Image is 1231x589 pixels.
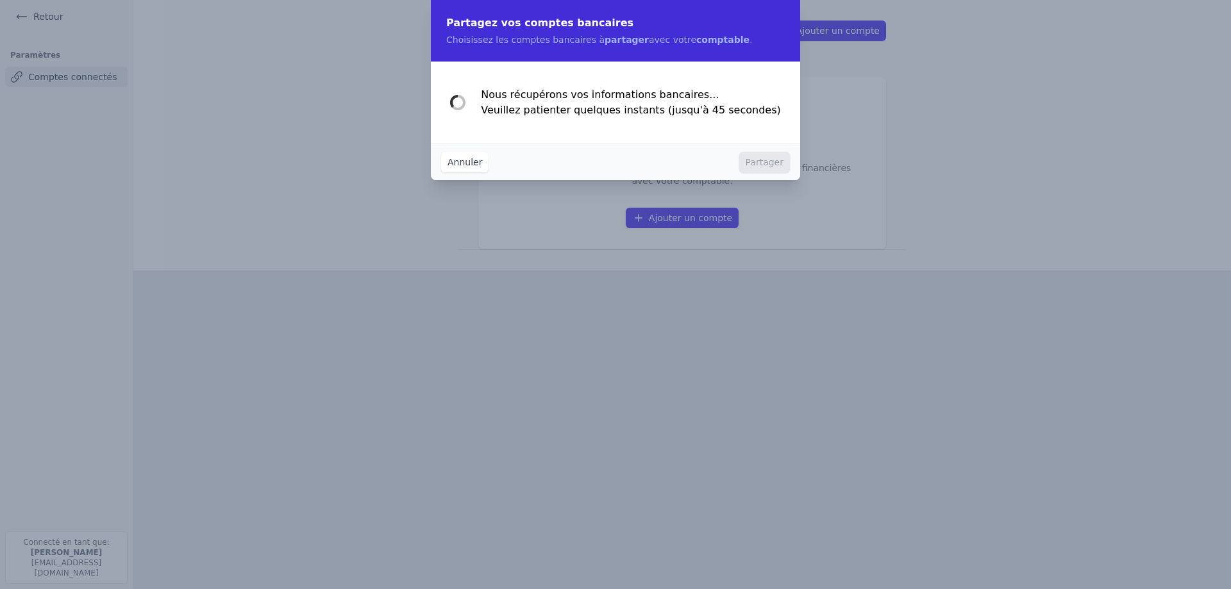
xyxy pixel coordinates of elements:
strong: comptable [696,35,749,45]
button: Annuler [441,152,489,172]
h2: Partagez vos comptes bancaires [446,15,785,31]
div: Nous récupérons vos informations bancaires... Veuillez patienter quelques instants (jusqu'à 45 se... [431,62,800,144]
p: Choisissez les comptes bancaires à avec votre . [446,33,785,46]
button: Partager [739,152,790,172]
strong: partager [605,35,649,45]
